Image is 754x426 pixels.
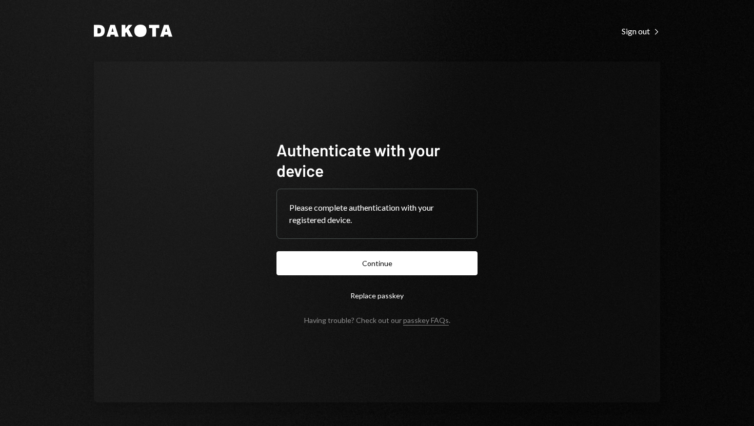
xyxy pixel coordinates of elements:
[276,139,478,180] h1: Authenticate with your device
[622,26,660,36] div: Sign out
[289,201,465,226] div: Please complete authentication with your registered device.
[403,316,449,326] a: passkey FAQs
[304,316,450,324] div: Having trouble? Check out our .
[622,25,660,36] a: Sign out
[276,251,478,275] button: Continue
[276,283,478,308] button: Replace passkey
